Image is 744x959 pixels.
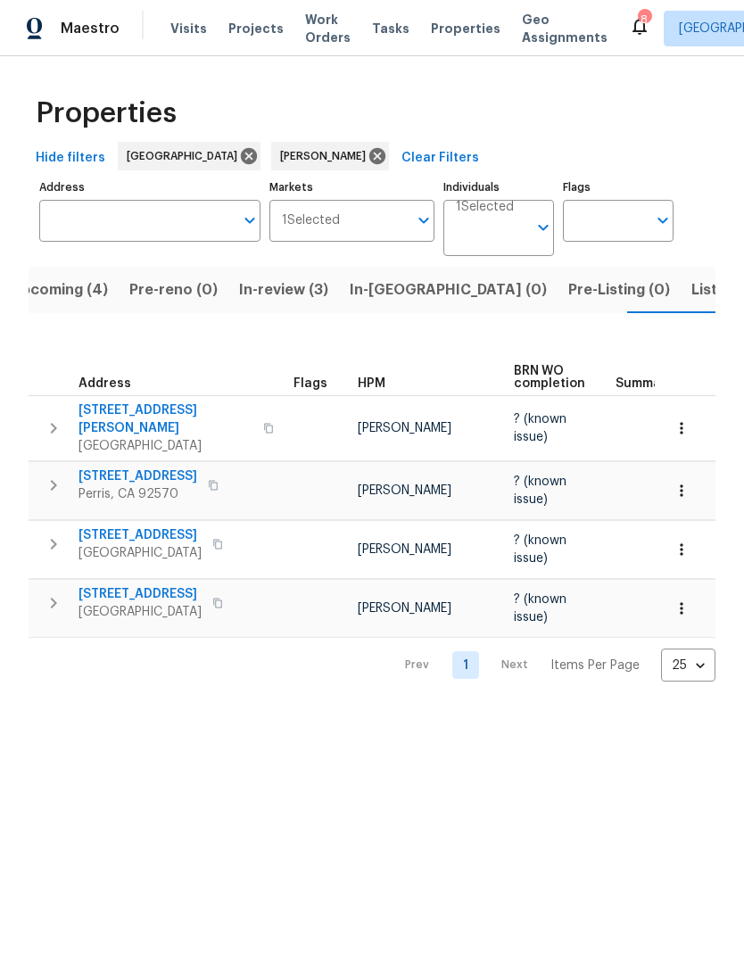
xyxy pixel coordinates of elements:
span: [PERSON_NAME] [358,602,451,615]
p: Items Per Page [550,657,640,674]
span: 1 Selected [456,200,514,215]
span: Pre-reno (0) [129,277,218,302]
button: Hide filters [29,142,112,175]
span: [GEOGRAPHIC_DATA] [79,544,202,562]
span: Flags [293,377,327,390]
span: Geo Assignments [522,11,608,46]
div: 8 [638,11,650,29]
span: [PERSON_NAME] [358,543,451,556]
span: 1 Selected [282,213,340,228]
span: [GEOGRAPHIC_DATA] [79,437,252,455]
span: Summary [616,377,674,390]
span: Pre-Listing (0) [568,277,670,302]
label: Flags [563,182,674,193]
span: [STREET_ADDRESS] [79,526,202,544]
span: Maestro [61,20,120,37]
span: BRN WO completion [514,365,585,390]
span: ? (known issue) [514,593,566,624]
button: Open [411,208,436,233]
div: 25 [661,642,715,689]
span: [GEOGRAPHIC_DATA] [79,603,202,621]
div: [PERSON_NAME] [271,142,389,170]
span: [PERSON_NAME] [358,484,451,497]
span: Address [79,377,131,390]
span: Upcoming (4) [11,277,108,302]
span: [PERSON_NAME] [358,422,451,434]
span: [GEOGRAPHIC_DATA] [127,147,244,165]
span: Perris, CA 92570 [79,485,197,503]
button: Open [237,208,262,233]
span: Hide filters [36,147,105,169]
button: Open [650,208,675,233]
span: HPM [358,377,385,390]
label: Individuals [443,182,554,193]
label: Address [39,182,260,193]
span: Tasks [372,22,409,35]
span: In-[GEOGRAPHIC_DATA] (0) [350,277,547,302]
label: Markets [269,182,435,193]
button: Open [531,215,556,240]
button: Clear Filters [394,142,486,175]
span: Projects [228,20,284,37]
span: ? (known issue) [514,475,566,506]
div: [GEOGRAPHIC_DATA] [118,142,260,170]
span: In-review (3) [239,277,328,302]
nav: Pagination Navigation [388,649,715,682]
span: Visits [170,20,207,37]
span: [STREET_ADDRESS] [79,585,202,603]
span: ? (known issue) [514,413,566,443]
span: ? (known issue) [514,534,566,565]
span: [PERSON_NAME] [280,147,373,165]
span: [STREET_ADDRESS][PERSON_NAME] [79,401,252,437]
span: Properties [36,104,177,122]
a: Goto page 1 [452,651,479,679]
span: Clear Filters [401,147,479,169]
span: Properties [431,20,500,37]
span: [STREET_ADDRESS] [79,467,197,485]
span: Work Orders [305,11,351,46]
